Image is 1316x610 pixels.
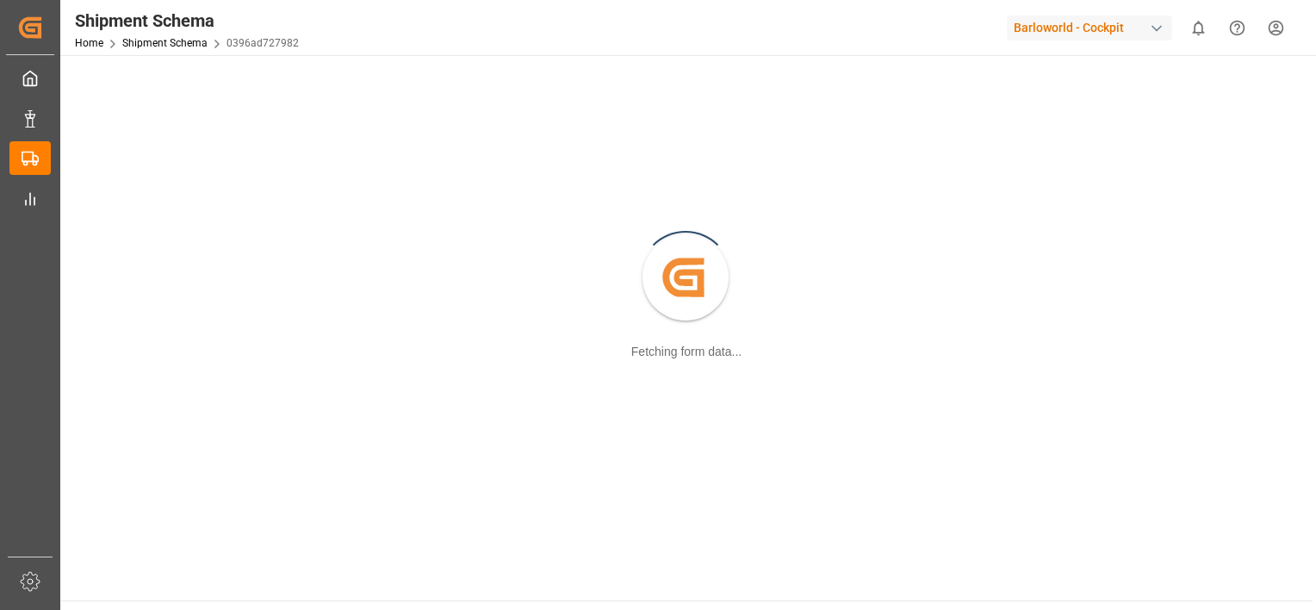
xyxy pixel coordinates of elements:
[1218,9,1257,47] button: Help Center
[1179,9,1218,47] button: show 0 new notifications
[1007,11,1179,44] button: Barloworld - Cockpit
[75,37,103,49] a: Home
[631,343,742,361] div: Fetching form data...
[75,8,299,34] div: Shipment Schema
[1007,16,1172,40] div: Barloworld - Cockpit
[122,37,208,49] a: Shipment Schema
